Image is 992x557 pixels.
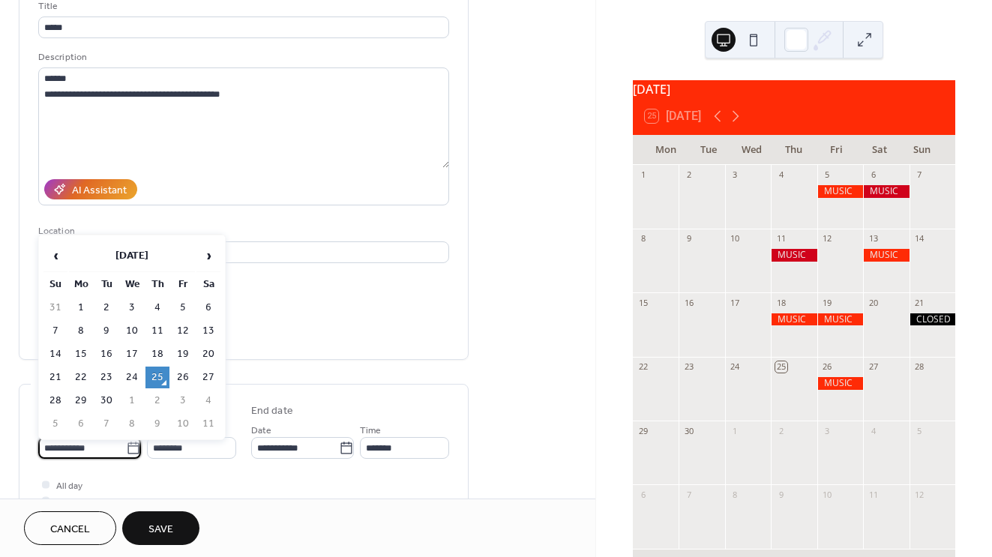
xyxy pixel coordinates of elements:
td: 1 [120,390,144,412]
th: Fr [171,274,195,295]
span: Time [360,423,381,439]
div: 19 [822,297,833,308]
td: 9 [94,320,118,342]
th: We [120,274,144,295]
div: Wed [730,135,773,165]
div: MUSIC [863,249,909,262]
div: 22 [637,361,649,373]
td: 2 [94,297,118,319]
div: 26 [822,361,833,373]
div: 13 [868,233,879,244]
td: 31 [43,297,67,319]
td: 19 [171,343,195,365]
div: 4 [775,169,787,181]
div: 12 [822,233,833,244]
div: 25 [775,361,787,373]
div: 8 [730,489,741,500]
td: 3 [171,390,195,412]
div: 4 [868,425,879,436]
th: Th [145,274,169,295]
div: 28 [914,361,925,373]
td: 8 [120,413,144,435]
div: 17 [730,297,741,308]
td: 10 [171,413,195,435]
div: 24 [730,361,741,373]
div: 21 [914,297,925,308]
span: Date [251,423,271,439]
td: 5 [43,413,67,435]
div: 2 [775,425,787,436]
div: Tue [688,135,730,165]
td: 2 [145,390,169,412]
div: Mon [645,135,688,165]
div: 5 [822,169,833,181]
button: Save [122,511,199,545]
td: 1 [69,297,93,319]
td: 12 [171,320,195,342]
div: MUSIC [863,185,909,198]
div: AI Assistant [72,183,127,199]
div: 5 [914,425,925,436]
th: Sa [196,274,220,295]
th: [DATE] [69,240,195,272]
div: 2 [683,169,694,181]
td: 5 [171,297,195,319]
div: 9 [775,489,787,500]
div: 7 [683,489,694,500]
td: 13 [196,320,220,342]
div: 9 [683,233,694,244]
td: 16 [94,343,118,365]
div: 20 [868,297,879,308]
div: 16 [683,297,694,308]
th: Mo [69,274,93,295]
td: 7 [43,320,67,342]
button: Cancel [24,511,116,545]
div: 18 [775,297,787,308]
td: 23 [94,367,118,388]
div: 6 [868,169,879,181]
td: 3 [120,297,144,319]
td: 11 [196,413,220,435]
div: Description [38,49,446,65]
div: 11 [868,489,879,500]
td: 14 [43,343,67,365]
div: MUSIC [771,313,817,326]
td: 4 [196,390,220,412]
th: Tu [94,274,118,295]
div: 11 [775,233,787,244]
div: CLOSED [910,313,955,326]
div: MUSIC [817,313,863,326]
div: Sun [901,135,943,165]
div: [DATE] [633,80,955,98]
div: 27 [868,361,879,373]
div: 3 [730,169,741,181]
td: 22 [69,367,93,388]
div: 29 [637,425,649,436]
div: 10 [730,233,741,244]
div: 3 [822,425,833,436]
button: AI Assistant [44,179,137,199]
div: Sat [858,135,901,165]
span: Cancel [50,522,90,538]
div: 23 [683,361,694,373]
div: 15 [637,297,649,308]
td: 4 [145,297,169,319]
td: 29 [69,390,93,412]
td: 26 [171,367,195,388]
span: › [197,241,220,271]
div: MUSIC [817,377,863,390]
span: ‹ [44,241,67,271]
div: 7 [914,169,925,181]
div: MUSIC [771,249,817,262]
div: 12 [914,489,925,500]
div: 6 [637,489,649,500]
div: Fri [815,135,858,165]
div: 10 [822,489,833,500]
td: 7 [94,413,118,435]
span: Show date only [56,494,118,510]
td: 9 [145,413,169,435]
td: 11 [145,320,169,342]
td: 15 [69,343,93,365]
td: 18 [145,343,169,365]
span: All day [56,478,82,494]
